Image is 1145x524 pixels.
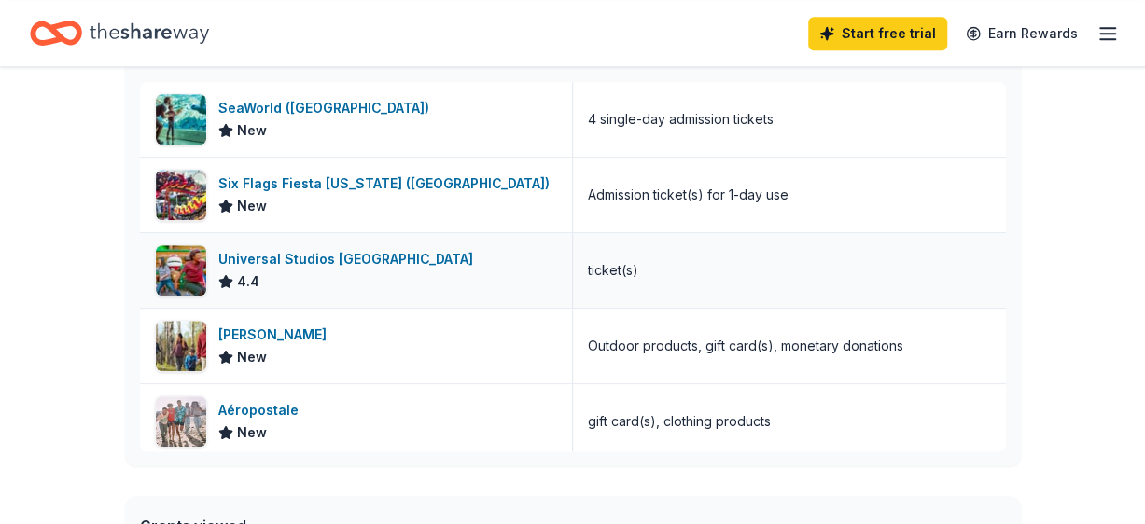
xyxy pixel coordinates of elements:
[218,248,481,270] div: Universal Studios [GEOGRAPHIC_DATA]
[237,346,267,368] span: New
[218,324,334,346] div: [PERSON_NAME]
[218,172,557,195] div: Six Flags Fiesta [US_STATE] ([GEOGRAPHIC_DATA])
[156,245,206,296] img: Image for Universal Studios Hollywood
[237,195,267,217] span: New
[588,335,903,357] div: Outdoor products, gift card(s), monetary donations
[156,170,206,220] img: Image for Six Flags Fiesta Texas (San Antonio)
[588,108,774,131] div: 4 single-day admission tickets
[237,119,267,142] span: New
[156,396,206,447] img: Image for Aéropostale
[237,270,259,293] span: 4.4
[30,11,209,55] a: Home
[955,17,1089,50] a: Earn Rewards
[588,184,789,206] div: Admission ticket(s) for 1-day use
[588,259,638,282] div: ticket(s)
[218,399,306,421] div: Aéropostale
[218,97,437,119] div: SeaWorld ([GEOGRAPHIC_DATA])
[237,421,267,444] span: New
[156,321,206,371] img: Image for L.L.Bean
[588,410,771,433] div: gift card(s), clothing products
[156,94,206,145] img: Image for SeaWorld (San Diego)
[808,17,947,50] a: Start free trial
